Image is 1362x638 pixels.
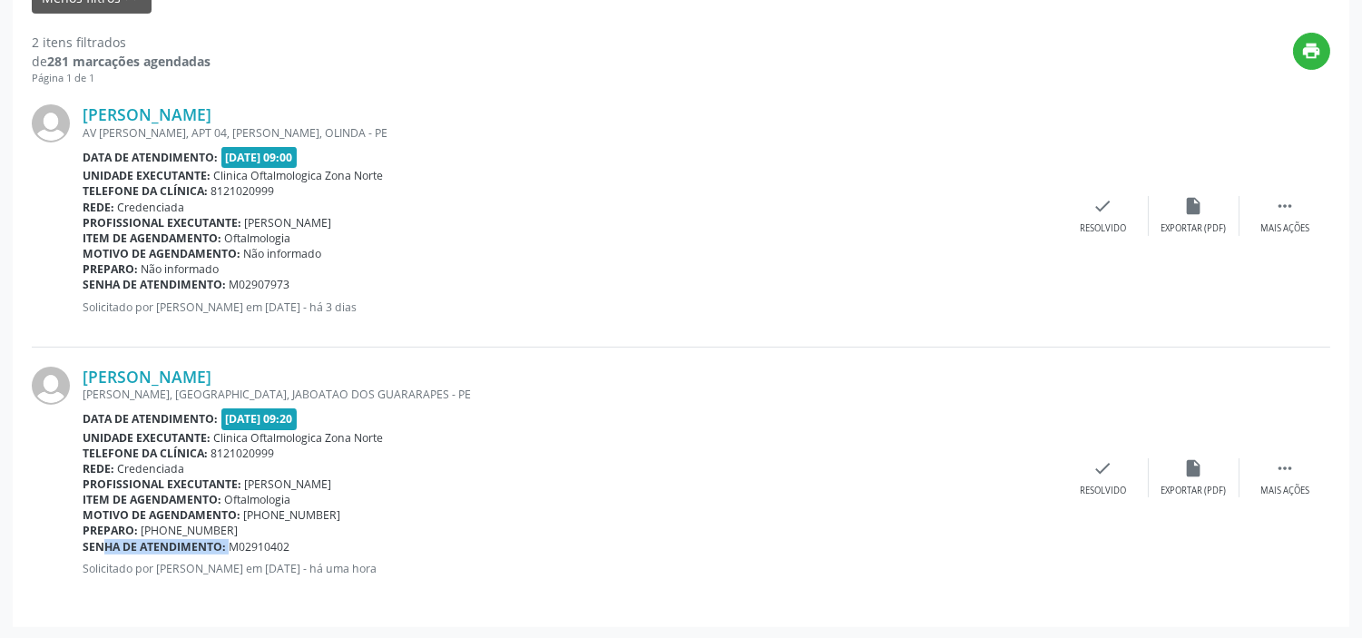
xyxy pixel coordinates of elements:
[83,446,208,461] b: Telefone da clínica:
[142,261,220,277] span: Não informado
[83,200,114,215] b: Rede:
[83,367,211,387] a: [PERSON_NAME]
[83,277,226,292] b: Senha de atendimento:
[83,430,211,446] b: Unidade executante:
[230,539,290,555] span: M02910402
[83,246,240,261] b: Motivo de agendamento:
[142,523,239,538] span: [PHONE_NUMBER]
[230,277,290,292] span: M02907973
[1293,33,1330,70] button: print
[83,168,211,183] b: Unidade executante:
[32,367,70,405] img: img
[1080,222,1126,235] div: Resolvido
[83,387,1058,402] div: [PERSON_NAME], [GEOGRAPHIC_DATA], JABOATAO DOS GUARARAPES - PE
[1161,222,1227,235] div: Exportar (PDF)
[1161,485,1227,497] div: Exportar (PDF)
[83,507,240,523] b: Motivo de agendamento:
[83,461,114,476] b: Rede:
[244,246,322,261] span: Não informado
[211,183,275,199] span: 8121020999
[1302,41,1322,61] i: print
[83,125,1058,141] div: AV [PERSON_NAME], APT 04, [PERSON_NAME], OLINDA - PE
[118,200,185,215] span: Credenciada
[32,33,211,52] div: 2 itens filtrados
[83,150,218,165] b: Data de atendimento:
[32,104,70,142] img: img
[83,539,226,555] b: Senha de atendimento:
[245,215,332,231] span: [PERSON_NAME]
[83,523,138,538] b: Preparo:
[1275,458,1295,478] i: 
[1275,196,1295,216] i: 
[221,147,298,168] span: [DATE] 09:00
[1260,222,1309,235] div: Mais ações
[83,411,218,427] b: Data de atendimento:
[32,71,211,86] div: Página 1 de 1
[221,408,298,429] span: [DATE] 09:20
[1093,196,1113,216] i: check
[214,430,384,446] span: Clinica Oftalmologica Zona Norte
[245,476,332,492] span: [PERSON_NAME]
[83,183,208,199] b: Telefone da clínica:
[83,492,221,507] b: Item de agendamento:
[1184,196,1204,216] i: insert_drive_file
[225,492,291,507] span: Oftalmologia
[1184,458,1204,478] i: insert_drive_file
[244,507,341,523] span: [PHONE_NUMBER]
[214,168,384,183] span: Clinica Oftalmologica Zona Norte
[1093,458,1113,478] i: check
[1080,485,1126,497] div: Resolvido
[211,446,275,461] span: 8121020999
[83,561,1058,576] p: Solicitado por [PERSON_NAME] em [DATE] - há uma hora
[47,53,211,70] strong: 281 marcações agendadas
[83,261,138,277] b: Preparo:
[225,231,291,246] span: Oftalmologia
[83,476,241,492] b: Profissional executante:
[83,299,1058,315] p: Solicitado por [PERSON_NAME] em [DATE] - há 3 dias
[83,104,211,124] a: [PERSON_NAME]
[1260,485,1309,497] div: Mais ações
[83,231,221,246] b: Item de agendamento:
[83,215,241,231] b: Profissional executante:
[32,52,211,71] div: de
[118,461,185,476] span: Credenciada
